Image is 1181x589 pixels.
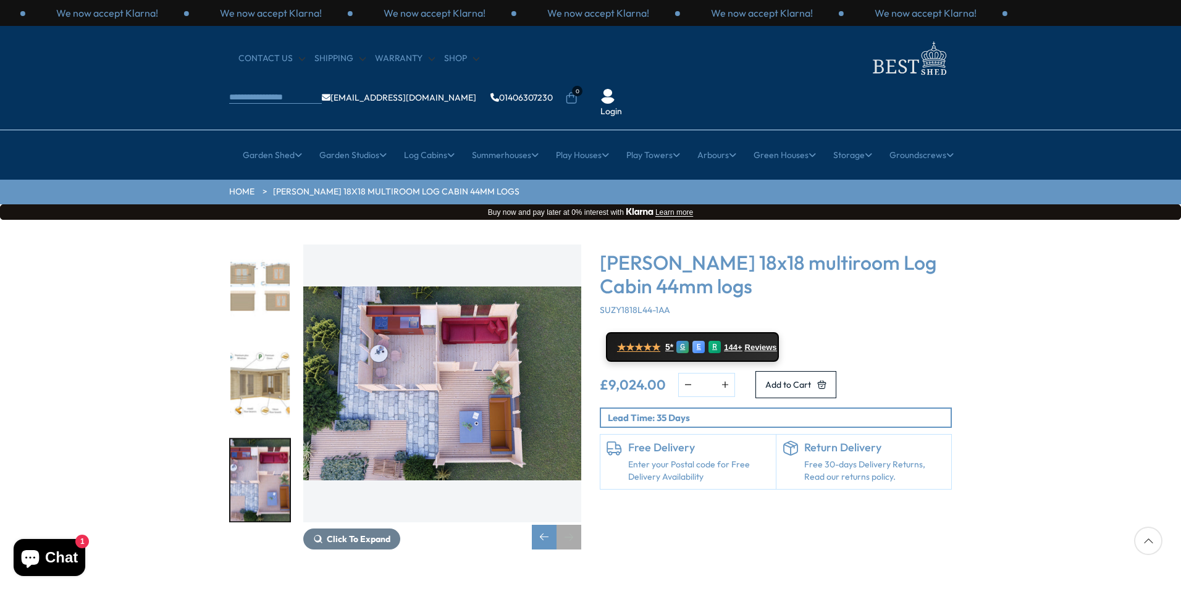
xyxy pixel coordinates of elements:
[303,244,581,522] img: Shire Suzy 18x18 multiroom Log Cabin 44mm logs - Best Shed
[804,459,946,483] p: Free 30-days Delivery Returns, Read our returns policy.
[708,341,721,353] div: R
[327,533,390,545] span: Click To Expand
[314,52,366,65] a: Shipping
[606,332,779,362] a: ★★★★★ 5* G E R 144+ Reviews
[754,140,816,170] a: Green Houses
[273,186,519,198] a: [PERSON_NAME] 18x18 multiroom Log Cabin 44mm logs
[322,93,476,102] a: [EMAIL_ADDRESS][DOMAIN_NAME]
[628,441,770,454] h6: Free Delivery
[25,6,189,20] div: 1 / 3
[600,251,952,298] h3: [PERSON_NAME] 18x18 multiroom Log Cabin 44mm logs
[617,341,660,353] span: ★★★★★
[875,6,977,20] p: We now accept Klarna!
[444,52,479,65] a: Shop
[557,525,581,549] div: Next slide
[238,52,305,65] a: CONTACT US
[628,459,770,483] a: Enter your Postal code for Free Delivery Availability
[844,6,1007,20] div: 3 / 3
[676,341,689,353] div: G
[230,439,290,521] img: Suzy3_2x6-2_5S31896-3_320c29eb-a9c1-4bc9-8106-708d0559d94e_200x200.jpg
[556,140,609,170] a: Play Houses
[697,140,736,170] a: Arbours
[889,140,954,170] a: Groundscrews
[516,6,680,20] div: 1 / 3
[608,411,951,424] p: Lead Time: 35 Days
[600,89,615,104] img: User Icon
[724,343,742,353] span: 144+
[680,6,844,20] div: 2 / 3
[229,186,254,198] a: HOME
[626,140,680,170] a: Play Towers
[404,140,455,170] a: Log Cabins
[490,93,553,102] a: 01406307230
[765,380,811,389] span: Add to Cart
[600,378,666,391] ins: £9,024.00
[220,6,322,20] p: We now accept Klarna!
[303,528,400,549] button: Click To Expand
[600,106,622,118] a: Login
[303,244,581,549] div: 7 / 7
[600,304,670,315] span: SUZY1818L44-1AA
[804,441,946,454] h6: Return Delivery
[865,38,952,78] img: logo
[319,140,387,170] a: Garden Studios
[547,6,649,20] p: We now accept Klarna!
[384,6,485,20] p: We now accept Klarna!
[565,92,578,104] a: 0
[229,341,291,426] div: 6 / 7
[230,343,290,425] img: Suzy3_2x6-2_5S31896-specification_5e208d22-2402-46f8-a035-e25c8becdf48_200x200.jpg
[229,438,291,522] div: 7 / 7
[745,343,777,353] span: Reviews
[56,6,158,20] p: We now accept Klarna!
[833,140,872,170] a: Storage
[230,246,290,328] img: Suzy3_2x6-2_5S31896-elevations_b67a65c6-cd6a-4bb4-bea4-cf1d5b0f92b6_200x200.jpg
[189,6,353,20] div: 2 / 3
[10,539,89,579] inbox-online-store-chat: Shopify online store chat
[692,341,705,353] div: E
[229,244,291,329] div: 5 / 7
[375,52,435,65] a: Warranty
[755,371,836,398] button: Add to Cart
[572,86,582,96] span: 0
[711,6,813,20] p: We now accept Klarna!
[243,140,302,170] a: Garden Shed
[532,525,557,549] div: Previous slide
[472,140,539,170] a: Summerhouses
[353,6,516,20] div: 3 / 3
